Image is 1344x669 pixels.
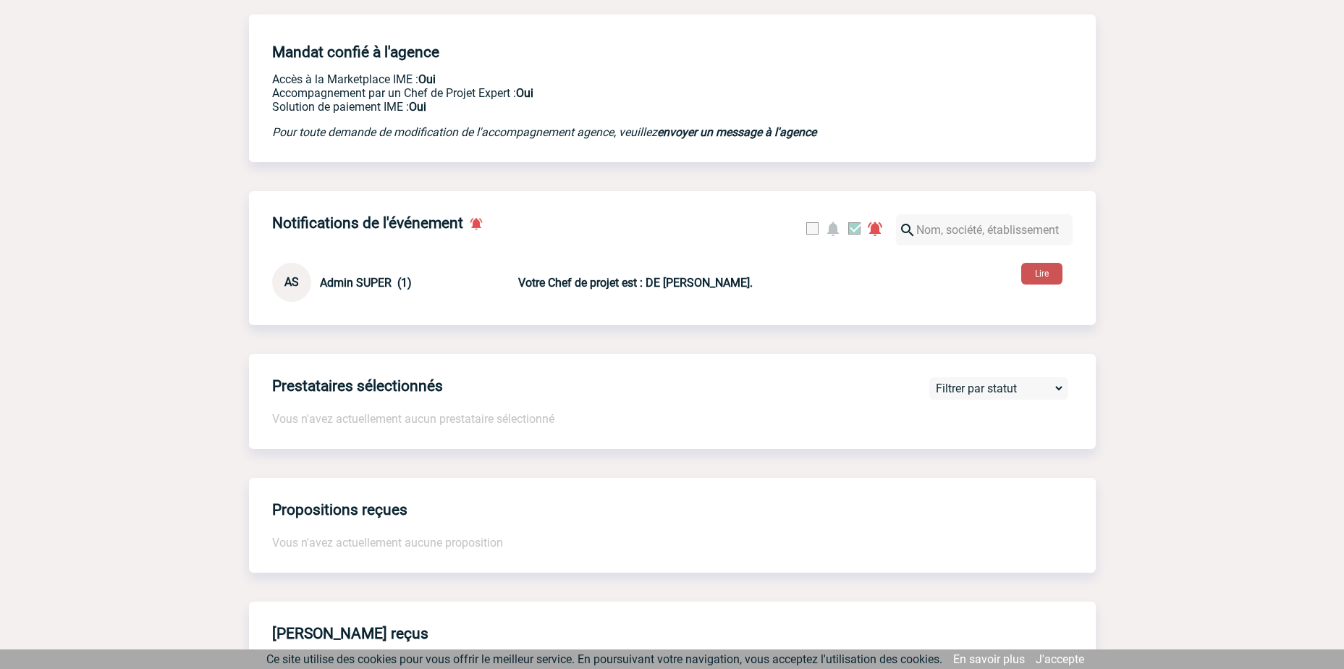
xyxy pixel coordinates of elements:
h4: Notifications de l'événement [272,214,463,232]
b: Oui [418,72,436,86]
p: Prestation payante [272,86,873,100]
button: Lire [1021,263,1062,285]
h4: Propositions reçues [272,501,407,518]
h4: Prestataires sélectionnés [272,377,443,395]
p: Vous n'avez actuellement aucun prestataire sélectionné [272,412,1096,426]
h4: [PERSON_NAME] reçus [272,625,428,642]
h4: Mandat confié à l'agence [272,43,439,61]
em: Pour toute demande de modification de l'accompagnement agence, veuillez [272,125,816,139]
b: Votre Chef de projet est : DE [PERSON_NAME]. [518,276,753,290]
span: Ce site utilise des cookies pour vous offrir le meilleur service. En poursuivant votre navigation... [266,652,942,666]
span: Admin SUPER (1) [320,276,412,290]
a: Lire [1010,266,1074,279]
div: Conversation privée : Client - Agence [272,263,515,302]
a: J'accepte [1036,652,1084,666]
a: AS Admin SUPER (1) Votre Chef de projet est : DE [PERSON_NAME]. [272,275,858,289]
a: envoyer un message à l'agence [657,125,816,139]
p: Conformité aux process achat client, Prise en charge de la facturation, Mutualisation de plusieur... [272,100,873,114]
b: Oui [409,100,426,114]
span: Vous n'avez actuellement aucune proposition [272,536,503,550]
b: Oui [516,86,533,100]
span: AS [284,275,299,289]
p: Accès à la Marketplace IME : [272,72,873,86]
a: En savoir plus [953,652,1025,666]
